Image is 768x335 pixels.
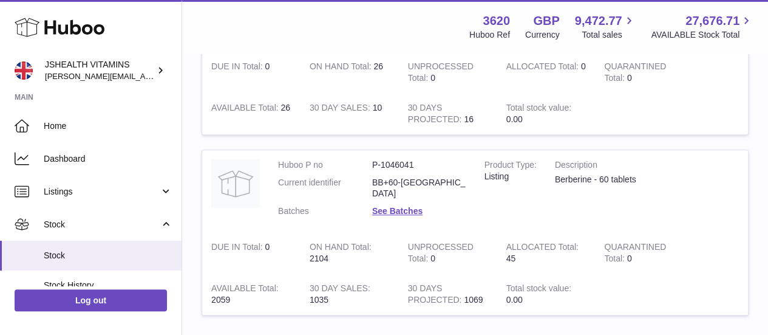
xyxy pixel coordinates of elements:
[555,174,712,185] div: Berberine - 60 tablets
[582,29,636,41] span: Total sales
[627,254,632,263] span: 0
[301,274,399,315] td: 1035
[301,52,399,93] td: 26
[310,61,374,74] strong: ON HAND Total
[44,120,172,132] span: Home
[399,232,497,274] td: 0
[44,153,172,165] span: Dashboard
[202,232,301,274] td: 0
[484,160,537,173] strong: Product Type
[15,289,167,311] a: Log out
[604,242,666,266] strong: QUARANTINED Total
[372,159,466,171] dd: P-1046041
[278,177,372,200] dt: Current identifier
[506,103,571,116] strong: Total stock value
[627,73,632,83] span: 0
[301,232,399,274] td: 2104
[278,205,372,217] dt: Batches
[506,295,522,305] span: 0.00
[408,103,464,127] strong: 30 DAYS PROJECTED
[483,13,510,29] strong: 3620
[506,114,522,124] span: 0.00
[408,242,474,266] strong: UNPROCESSED Total
[44,280,172,291] span: Stock History
[310,103,373,116] strong: 30 DAY SALES
[555,159,712,174] strong: Description
[202,274,301,315] td: 2059
[211,283,279,296] strong: AVAILABLE Total
[575,13,622,29] span: 9,472.77
[651,13,753,41] a: 27,676.71 AVAILABLE Stock Total
[408,283,464,308] strong: 30 DAYS PROJECTED
[202,52,301,93] td: 0
[497,232,595,274] td: 45
[278,159,372,171] dt: Huboo P no
[44,219,160,230] span: Stock
[44,250,172,261] span: Stock
[15,61,33,80] img: francesca@jshealthvitamins.com
[506,283,571,296] strong: Total stock value
[211,103,280,116] strong: AVAILABLE Total
[408,61,474,86] strong: UNPROCESSED Total
[211,159,260,208] img: product image
[469,29,510,41] div: Huboo Ref
[685,13,739,29] span: 27,676.71
[399,93,497,134] td: 16
[484,171,509,181] span: listing
[525,29,560,41] div: Currency
[211,61,265,74] strong: DUE IN Total
[202,93,301,134] td: 26
[399,52,497,93] td: 0
[45,59,154,82] div: JSHEALTH VITAMINS
[372,177,466,200] dd: BB+60-[GEOGRAPHIC_DATA]
[497,52,595,93] td: 0
[372,206,423,216] a: See Batches
[211,242,265,255] strong: DUE IN Total
[45,71,243,81] span: [PERSON_NAME][EMAIL_ADDRESS][DOMAIN_NAME]
[310,283,370,296] strong: 30 DAY SALES
[44,186,160,198] span: Listings
[506,61,580,74] strong: ALLOCATED Total
[533,13,559,29] strong: GBP
[310,242,372,255] strong: ON HAND Total
[399,274,497,315] td: 1069
[575,13,636,41] a: 9,472.77 Total sales
[506,242,578,255] strong: ALLOCATED Total
[301,93,399,134] td: 10
[651,29,753,41] span: AVAILABLE Stock Total
[604,61,666,86] strong: QUARANTINED Total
